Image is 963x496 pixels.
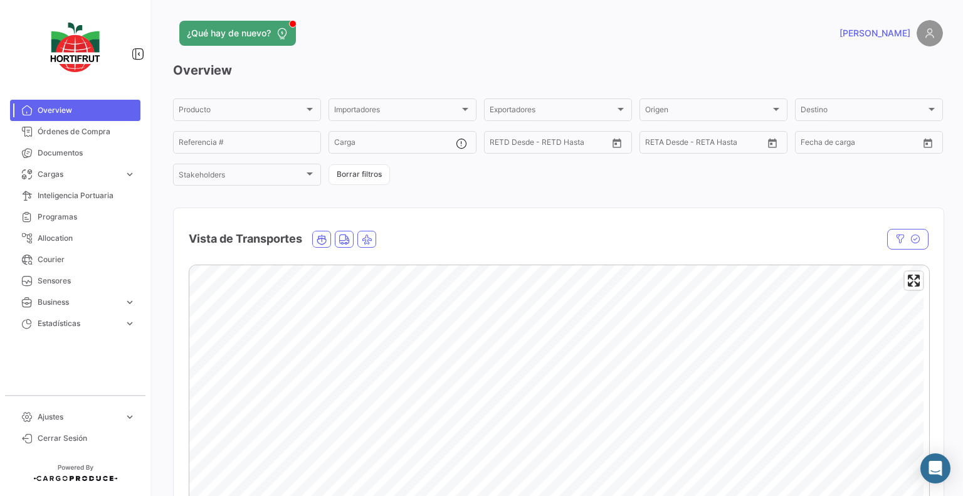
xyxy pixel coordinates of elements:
h4: Vista de Transportes [189,230,302,248]
span: Business [38,297,119,308]
span: Ajustes [38,411,119,423]
button: Borrar filtros [329,164,390,185]
span: Órdenes de Compra [38,126,135,137]
button: Open calendar [608,134,626,152]
span: Courier [38,254,135,265]
span: Cargas [38,169,119,180]
span: Documentos [38,147,135,159]
a: Inteligencia Portuaria [10,185,140,206]
button: Open calendar [918,134,937,152]
a: Programas [10,206,140,228]
img: logo-hortifrut.svg [44,15,107,80]
span: [PERSON_NAME] [839,27,910,40]
span: Importadores [334,107,460,116]
input: Hasta [521,140,577,149]
img: placeholder-user.png [917,20,943,46]
span: Origen [645,107,771,116]
button: ¿Qué hay de nuevo? [179,21,296,46]
span: expand_more [124,169,135,180]
a: Sensores [10,270,140,292]
a: Documentos [10,142,140,164]
span: ¿Qué hay de nuevo? [187,27,271,40]
a: Overview [10,100,140,121]
span: Programas [38,211,135,223]
button: Enter fullscreen [905,272,923,290]
button: Open calendar [763,134,782,152]
span: Sensores [38,275,135,287]
span: Producto [179,107,304,116]
div: Abrir Intercom Messenger [920,453,950,483]
input: Desde [490,140,512,149]
span: expand_more [124,411,135,423]
span: expand_more [124,318,135,329]
span: Exportadores [490,107,615,116]
span: expand_more [124,297,135,308]
span: Destino [801,107,926,116]
input: Desde [645,140,668,149]
h3: Overview [173,61,943,79]
span: Stakeholders [179,172,304,181]
input: Hasta [832,140,888,149]
button: Ocean [313,231,330,247]
button: Land [335,231,353,247]
a: Courier [10,249,140,270]
span: Inteligencia Portuaria [38,190,135,201]
input: Desde [801,140,823,149]
button: Air [358,231,376,247]
span: Overview [38,105,135,116]
span: Cerrar Sesión [38,433,135,444]
span: Allocation [38,233,135,244]
span: Estadísticas [38,318,119,329]
a: Allocation [10,228,140,249]
a: Órdenes de Compra [10,121,140,142]
input: Hasta [676,140,733,149]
